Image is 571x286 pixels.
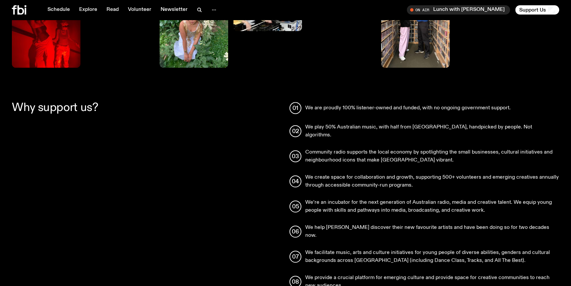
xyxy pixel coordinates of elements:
p: We help [PERSON_NAME] discover their new favourite artists and have been doing so for two decades... [305,224,559,239]
p: We facilitate music, arts and culture initiatives for young people of diverse abilities, genders ... [305,249,559,265]
a: Schedule [44,5,74,15]
p: We play 50% Australian music, with half from [GEOGRAPHIC_DATA], handpicked by people. Not algorit... [305,123,559,139]
p: We create space for collaboration and growth, supporting 500+ volunteers and emerging creatives a... [305,173,559,189]
span: Support Us [519,7,546,13]
a: Explore [75,5,101,15]
a: Volunteer [124,5,155,15]
a: Read [103,5,123,15]
h2: Why support us? [12,102,282,113]
p: We’re an incubator for the next generation of Australian radio, media and creative talent. We equ... [305,198,559,214]
button: Support Us [515,5,559,15]
p: We are proudly 100% listener-owned and funded, with no ongoing government support. [305,104,511,112]
p: Community radio supports the local economy by spotlighting the small businesses, cultural initiat... [305,148,559,164]
a: Newsletter [157,5,192,15]
button: On AirLunch with [PERSON_NAME] [407,5,510,15]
